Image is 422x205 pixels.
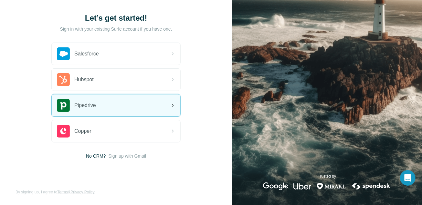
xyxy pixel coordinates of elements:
a: Terms [57,190,68,194]
span: Pipedrive [74,102,96,109]
img: hubspot's logo [57,73,70,86]
span: Salesforce [74,50,99,58]
span: No CRM? [86,153,106,159]
p: Sign in with your existing Surfe account if you have one. [60,26,172,32]
img: uber's logo [293,182,311,190]
div: Open Intercom Messenger [400,170,416,186]
span: Hubspot [74,76,94,83]
img: copper's logo [57,125,70,138]
a: Privacy Policy [70,190,95,194]
h1: Let’s get started! [51,13,181,23]
img: spendesk's logo [351,182,391,190]
img: pipedrive's logo [57,99,70,112]
span: Copper [74,127,91,135]
button: Sign up with Gmail [109,153,146,159]
img: mirakl's logo [316,182,346,190]
img: google's logo [263,182,288,190]
span: By signing up, I agree to & [16,189,95,195]
p: Trusted by [318,173,336,179]
img: salesforce's logo [57,47,70,60]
